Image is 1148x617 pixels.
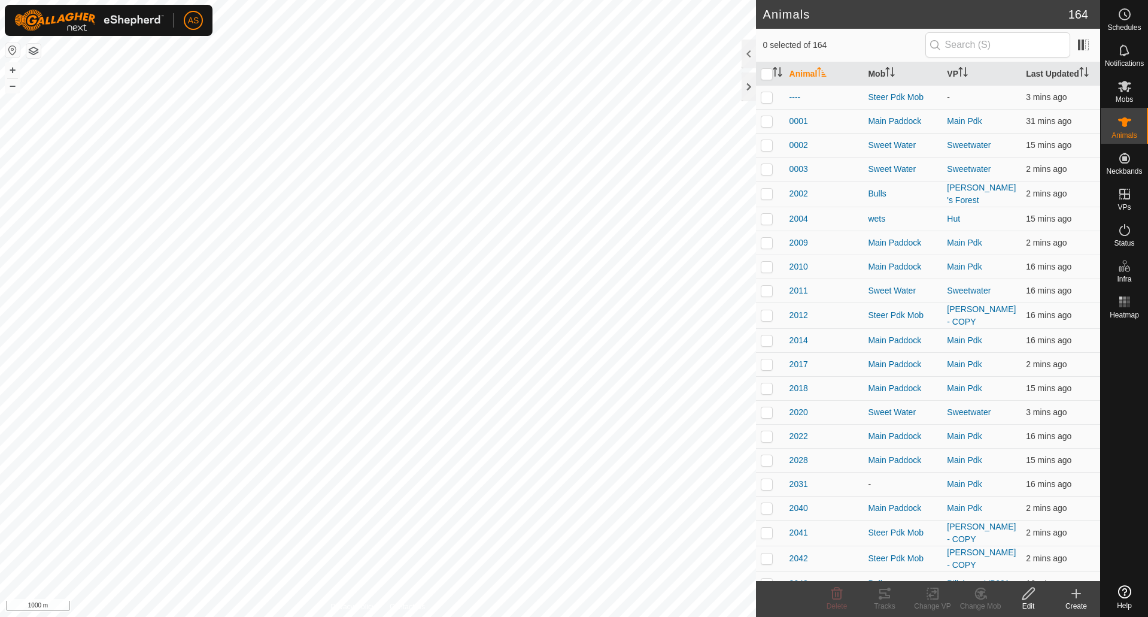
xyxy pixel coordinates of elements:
[5,78,20,93] button: –
[789,358,808,371] span: 2017
[789,139,808,152] span: 0002
[1026,503,1067,513] span: 18 Aug 2025, 11:16 am
[956,601,1004,612] div: Change Mob
[947,431,982,441] a: Main Pdk
[789,334,808,347] span: 2014
[947,183,1016,205] a: [PERSON_NAME]'s Forest
[958,69,968,78] p-sorticon: Activate to sort
[1026,286,1071,295] span: 18 Aug 2025, 11:03 am
[1026,554,1067,563] span: 18 Aug 2025, 11:16 am
[1026,262,1071,271] span: 18 Aug 2025, 11:03 am
[868,358,937,371] div: Main Paddock
[868,163,937,176] div: Sweet Water
[947,116,982,126] a: Main Pdk
[947,238,982,247] a: Main Pdk
[1111,132,1137,139] span: Animals
[1026,431,1071,441] span: 18 Aug 2025, 11:03 am
[1026,383,1071,393] span: 18 Aug 2025, 11:03 am
[14,10,164,31] img: Gallagher Logo
[789,213,808,225] span: 2004
[947,407,991,417] a: Sweetwater
[26,44,41,58] button: Map Layers
[1068,5,1088,23] span: 164
[868,187,937,200] div: Bulls
[1026,310,1071,320] span: 18 Aug 2025, 11:03 am
[1026,528,1067,537] span: 18 Aug 2025, 11:16 am
[1026,579,1071,588] span: 18 Aug 2025, 11:03 am
[1106,168,1142,175] span: Neckbands
[868,430,937,443] div: Main Paddock
[1026,238,1067,247] span: 18 Aug 2025, 11:17 am
[868,406,937,419] div: Sweet Water
[947,479,982,489] a: Main Pdk
[947,522,1016,544] a: [PERSON_NAME] - COPY
[763,7,1068,22] h2: Animals
[1117,204,1131,211] span: VPs
[925,32,1070,58] input: Search (S)
[868,115,937,128] div: Main Paddock
[1110,311,1139,319] span: Heatmap
[1026,140,1071,150] span: 18 Aug 2025, 11:03 am
[868,527,937,539] div: Steer Pdk Mob
[861,601,909,612] div: Tracks
[1107,24,1141,31] span: Schedules
[1026,92,1067,102] span: 18 Aug 2025, 11:16 am
[1021,62,1100,86] th: Last Updated
[947,548,1016,570] a: [PERSON_NAME] - COPY
[947,579,1009,588] a: Billabong-VP001
[1114,240,1134,247] span: Status
[773,69,782,78] p-sorticon: Activate to sort
[868,577,937,590] div: Bulls
[863,62,942,86] th: Mob
[1026,455,1071,465] span: 18 Aug 2025, 11:03 am
[868,552,937,565] div: Steer Pdk Mob
[1079,69,1089,78] p-sorticon: Activate to sort
[789,406,808,419] span: 2020
[1026,164,1067,174] span: 18 Aug 2025, 11:17 am
[947,335,982,345] a: Main Pdk
[785,62,864,86] th: Animal
[868,285,937,297] div: Sweet Water
[868,237,937,249] div: Main Paddock
[868,139,937,152] div: Sweet Water
[1117,602,1132,609] span: Help
[942,62,1021,86] th: VP
[1026,479,1071,489] span: 18 Aug 2025, 11:03 am
[5,43,20,58] button: Reset Map
[789,430,808,443] span: 2022
[1116,96,1133,103] span: Mobs
[789,237,808,249] span: 2009
[789,309,808,322] span: 2012
[1026,335,1071,345] span: 18 Aug 2025, 11:03 am
[789,91,801,104] span: ----
[1026,407,1067,417] span: 18 Aug 2025, 11:16 am
[868,454,937,467] div: Main Paddock
[789,285,808,297] span: 2011
[868,502,937,515] div: Main Paddock
[868,478,937,491] div: -
[827,602,848,610] span: Delete
[947,455,982,465] a: Main Pdk
[188,14,199,27] span: AS
[789,454,808,467] span: 2028
[789,115,808,128] span: 0001
[885,69,895,78] p-sorticon: Activate to sort
[330,601,375,612] a: Privacy Policy
[1105,60,1144,67] span: Notifications
[789,261,808,273] span: 2010
[947,286,991,295] a: Sweetwater
[1052,601,1100,612] div: Create
[1117,276,1131,283] span: Infra
[789,478,808,491] span: 2031
[868,309,937,322] div: Steer Pdk Mob
[1026,214,1071,223] span: 18 Aug 2025, 11:03 am
[390,601,425,612] a: Contact Us
[947,92,950,102] app-display-virtual-paddock-transition: -
[1004,601,1052,612] div: Edit
[868,91,937,104] div: Steer Pdk Mob
[1101,580,1148,614] a: Help
[947,140,991,150] a: Sweetwater
[5,63,20,77] button: +
[789,577,808,590] span: 2043
[909,601,956,612] div: Change VP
